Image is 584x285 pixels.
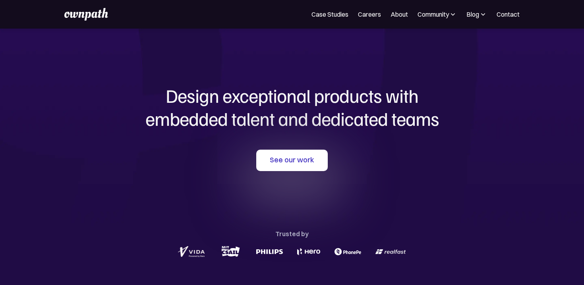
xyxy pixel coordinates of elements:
a: Contact [497,10,520,19]
a: About [391,10,408,19]
a: Case Studies [311,10,348,19]
a: See our work [256,150,328,171]
h1: Design exceptional products with embedded talent and dedicated teams [101,84,483,130]
a: Careers [358,10,381,19]
div: Blog [466,10,487,19]
div: Trusted by [275,228,309,239]
div: Community [418,10,457,19]
div: Community [418,10,449,19]
div: Blog [466,10,479,19]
